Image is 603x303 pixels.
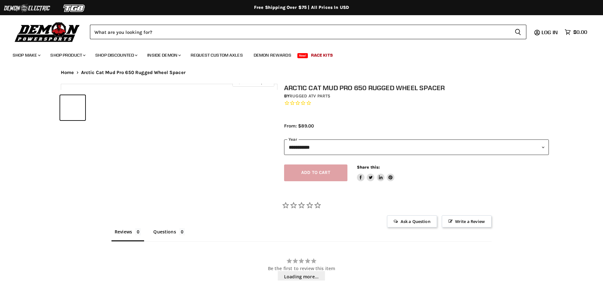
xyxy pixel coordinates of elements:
[8,49,44,62] a: Shop Make
[143,49,185,62] a: Inside Demon
[48,70,555,75] nav: Breadcrumbs
[297,53,308,58] span: New!
[387,215,437,227] span: Ask a Question
[357,164,395,181] aside: Share this:
[3,2,51,14] img: Demon Electric Logo 2
[91,49,141,62] a: Shop Discounted
[289,93,330,99] a: Rugged ATV Parts
[81,70,186,75] span: Arctic Cat Mud Pro 650 Rugged Wheel Spacer
[284,93,549,100] div: by
[249,49,296,62] a: Demon Rewards
[46,49,89,62] a: Shop Product
[539,29,562,35] a: Log in
[13,21,82,43] img: Demon Powersports
[510,25,526,39] button: Search
[236,80,271,84] span: Click to expand
[111,227,144,241] li: Reviews
[90,25,526,39] form: Product
[284,100,549,107] span: Rated 0.0 out of 5 stars 0 reviews
[357,165,380,170] span: Share this:
[306,49,338,62] a: Race Kits
[48,5,555,10] div: Free Shipping Over $75 | All Prices In USD
[284,139,549,155] select: year
[284,123,314,129] span: From: $89.00
[60,95,85,120] button: Arctic Cat Mud Pro 650 Rugged Wheel Spacer thumbnail
[284,84,549,92] h1: Arctic Cat Mud Pro 650 Rugged Wheel Spacer
[573,29,587,35] span: $0.00
[442,215,492,227] span: Write a Review
[278,271,325,282] span: Loading more...
[186,49,248,62] a: Request Custom Axles
[8,46,586,62] ul: Main menu
[51,2,98,14] img: TGB Logo 2
[111,266,492,271] div: Be the first to review this item
[150,227,188,241] li: Questions
[542,29,558,35] span: Log in
[90,25,510,39] input: Search
[61,70,74,75] a: Home
[562,28,590,37] a: $0.00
